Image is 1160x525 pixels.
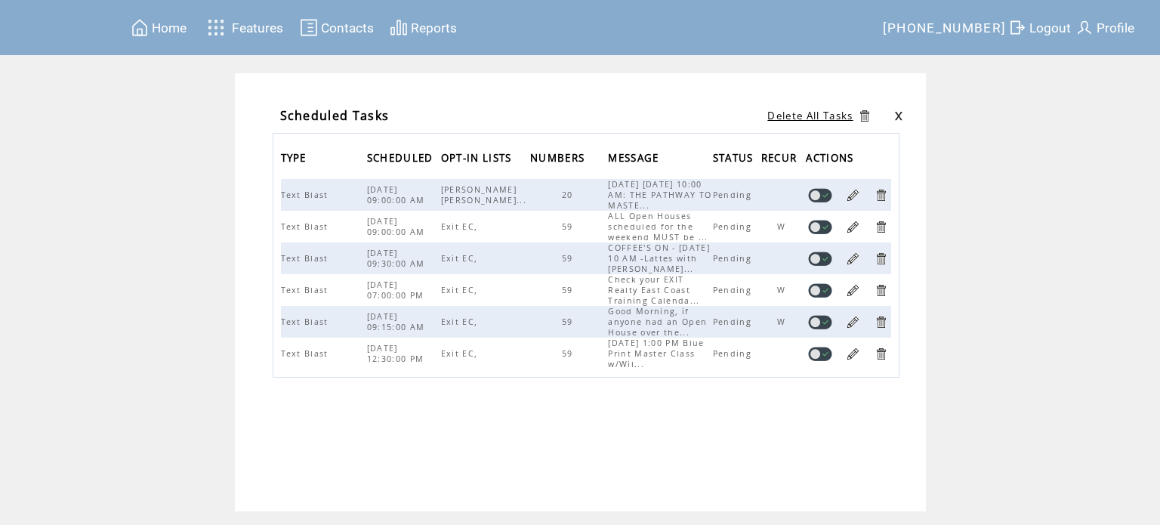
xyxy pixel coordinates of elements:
span: [DATE] 09:00:00 AM [367,216,429,237]
span: W [777,285,789,295]
a: Edit Task [846,315,860,329]
span: [DATE] 09:30:00 AM [367,248,429,269]
img: chart.svg [390,18,408,37]
span: 59 [562,253,577,264]
img: contacts.svg [300,18,318,37]
img: home.svg [131,18,149,37]
a: NUMBERS [530,153,588,162]
span: [DATE] 09:00:00 AM [367,184,429,205]
a: Disable task [808,188,832,202]
a: Edit Task [846,347,860,361]
a: RECUR [761,153,801,162]
span: [PHONE_NUMBER] [883,20,1007,36]
a: Home [128,16,189,39]
span: 59 [562,285,577,295]
span: [PERSON_NAME] [PERSON_NAME]... [441,184,530,205]
span: COFFEE'S ON - [DATE] 10 AM -Lattes with [PERSON_NAME]... [608,242,710,274]
span: Exit EC, [441,348,482,359]
a: OPT-IN LISTS [441,153,516,162]
a: Reports [387,16,459,39]
span: [DATE] 12:30:00 PM [367,343,428,364]
a: Delete Task [874,188,888,202]
span: STATUS [713,147,757,172]
span: Exit EC, [441,317,482,327]
span: TYPE [281,147,310,172]
a: Disable task [808,315,832,329]
a: Delete Task [874,220,888,234]
a: Delete Task [874,315,888,329]
span: Text Blast [281,317,332,327]
span: 59 [562,221,577,232]
a: Delete Task [874,283,888,298]
span: Check your EXIT Realty East Coast Training Calenda... [608,274,703,306]
a: MESSAGE [608,153,662,162]
span: Reports [411,20,457,36]
span: 59 [562,348,577,359]
span: Profile [1097,20,1134,36]
a: TYPE [281,153,310,162]
a: Disable task [808,252,832,266]
span: SCHEDULED [367,147,437,172]
a: Contacts [298,16,376,39]
span: Pending [713,348,755,359]
img: features.svg [203,15,230,40]
span: Pending [713,221,755,232]
span: Text Blast [281,190,332,200]
span: Logout [1029,20,1071,36]
span: Exit EC, [441,253,482,264]
img: exit.svg [1008,18,1026,37]
a: Delete All Tasks [767,109,853,122]
span: [DATE] 07:00:00 PM [367,279,428,301]
a: Edit Task [846,283,860,298]
span: Text Blast [281,253,332,264]
a: Edit Task [846,188,860,202]
a: Edit Task [846,252,860,266]
span: [DATE] 1:00 PM Blue Print Master Class w/Wil... [608,338,704,369]
img: profile.svg [1075,18,1094,37]
span: Exit EC, [441,221,482,232]
a: Disable task [808,347,832,361]
span: ACTIONS [806,147,857,172]
span: OPT-IN LISTS [441,147,516,172]
a: Delete Task [874,252,888,266]
span: Pending [713,190,755,200]
span: Text Blast [281,285,332,295]
span: Pending [713,317,755,327]
span: ALL Open Houses scheduled for the weekend MUST be ... [608,211,711,242]
span: Good Morning, if anyone had an Open House over the... [608,306,707,338]
a: SCHEDULED [367,153,437,162]
a: Profile [1073,16,1137,39]
span: [DATE] [DATE] 10:00 AM: THE PATHWAY TO MASTE... [608,179,711,211]
a: Logout [1006,16,1073,39]
span: Scheduled Tasks [280,107,390,124]
span: RECUR [761,147,801,172]
span: Contacts [321,20,374,36]
a: STATUS [713,153,757,162]
a: Disable task [808,220,832,234]
span: [DATE] 09:15:00 AM [367,311,429,332]
span: W [777,221,789,232]
span: W [777,317,789,327]
span: Text Blast [281,221,332,232]
a: Delete Task [874,347,888,361]
a: Features [201,13,286,42]
span: Features [232,20,283,36]
span: Pending [713,285,755,295]
a: Edit Task [846,220,860,234]
a: Disable task [808,283,832,298]
span: Exit EC, [441,285,482,295]
span: NUMBERS [530,147,588,172]
span: Home [152,20,187,36]
span: 59 [562,317,577,327]
span: MESSAGE [608,147,662,172]
span: Text Blast [281,348,332,359]
span: 20 [562,190,577,200]
span: Pending [713,253,755,264]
